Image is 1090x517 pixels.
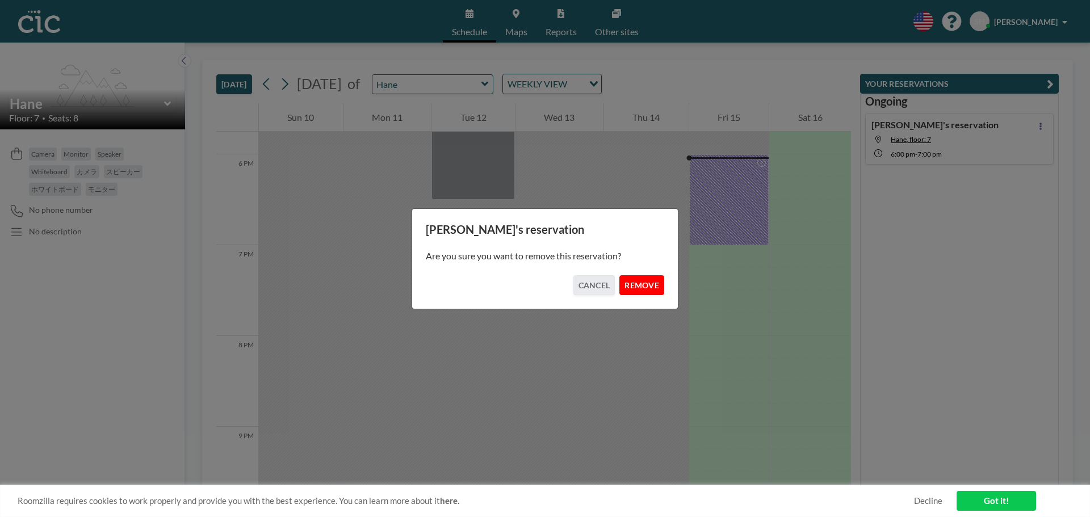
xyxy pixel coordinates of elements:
a: here. [440,495,459,506]
button: CANCEL [573,275,615,295]
button: REMOVE [619,275,664,295]
p: Are you sure you want to remove this reservation? [426,250,664,262]
a: Decline [914,495,942,506]
span: Roomzilla requires cookies to work properly and provide you with the best experience. You can lea... [18,495,914,506]
a: Got it! [957,491,1036,511]
h3: [PERSON_NAME]'s reservation [426,222,664,237]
